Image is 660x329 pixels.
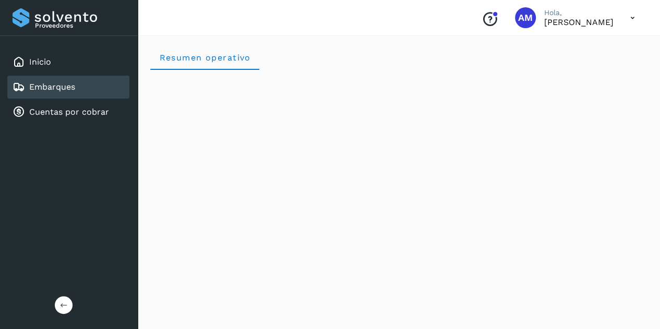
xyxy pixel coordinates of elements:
a: Cuentas por cobrar [29,107,109,117]
p: Hola, [544,8,614,17]
div: Cuentas por cobrar [7,101,129,124]
p: Proveedores [35,22,125,29]
a: Inicio [29,57,51,67]
a: Embarques [29,82,75,92]
div: Embarques [7,76,129,99]
span: Resumen operativo [159,53,251,63]
div: Inicio [7,51,129,74]
p: Angele Monserrat Manriquez Bisuett [544,17,614,27]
